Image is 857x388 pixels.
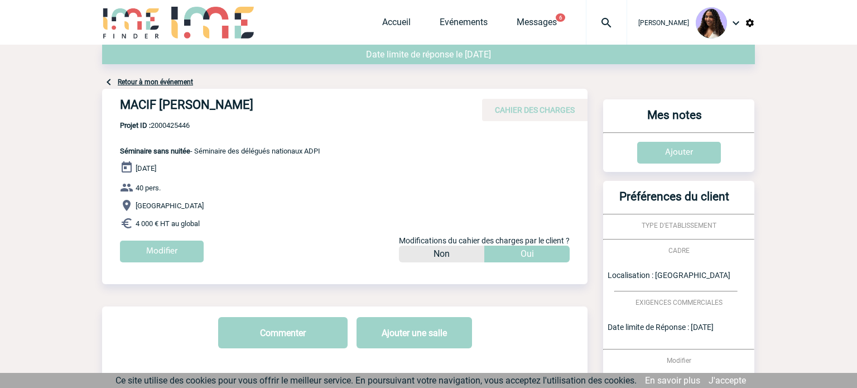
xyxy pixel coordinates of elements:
img: IME-Finder [102,7,160,39]
img: 131234-0.jpg [696,7,727,39]
span: [DATE] [136,164,156,173]
span: [PERSON_NAME] [638,19,689,27]
span: Séminaire sans nuitée [120,147,190,155]
span: EXIGENCES COMMERCIALES [635,299,723,306]
span: - Séminaire des délégués nationaux ADPI [120,147,320,155]
span: 2000425446 [120,121,320,130]
span: Date limite de réponse le [DATE] [366,49,491,60]
input: Ajouter [637,142,721,164]
h3: Mes notes [608,108,741,132]
span: Ce site utilise des cookies pour vous offrir le meilleur service. En poursuivant votre navigation... [115,375,637,386]
a: J'accepte [709,375,746,386]
p: Non [434,246,450,262]
span: 4 000 € HT au global [136,219,200,228]
span: Localisation : [GEOGRAPHIC_DATA] [608,271,730,280]
b: Projet ID : [120,121,151,130]
p: Oui [521,246,534,262]
a: Messages [517,17,557,32]
span: TYPE D'ETABLISSEMENT [642,222,716,229]
input: Modifier [120,241,204,262]
a: Retour à mon événement [118,78,193,86]
button: Ajouter une salle [357,317,472,348]
span: CADRE [668,247,690,255]
a: En savoir plus [645,375,700,386]
span: 40 pers. [136,184,161,192]
span: Modifier [667,357,691,365]
span: CAHIER DES CHARGES [495,106,575,114]
h3: Préférences du client [608,190,741,214]
span: Date limite de Réponse : [DATE] [608,323,714,332]
a: Evénements [440,17,488,32]
h4: MACIF [PERSON_NAME] [120,98,455,117]
button: Commenter [218,317,348,348]
span: [GEOGRAPHIC_DATA] [136,202,204,210]
button: 6 [556,13,565,22]
span: Modifications du cahier des charges par le client ? [399,236,570,245]
a: Accueil [382,17,411,32]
